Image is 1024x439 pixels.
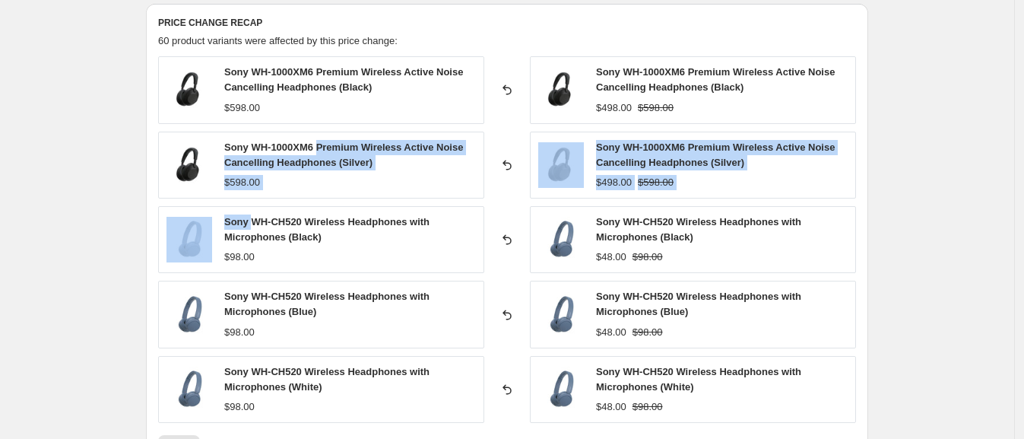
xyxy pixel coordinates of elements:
span: Sony WH-1000XM6 Premium Wireless Active Noise Cancelling Headphones (Silver) [596,142,835,168]
div: $498.00 [596,175,632,190]
span: Sony WH-CH520 Wireless Headphones with Microphones (White) [224,366,430,393]
img: WH1000XM6-BLK_80x.jpg [166,67,212,113]
div: $598.00 [224,175,260,190]
img: WH1000XM6-BLK_80x.jpg [538,142,584,188]
h6: PRICE CHANGE RECAP [158,17,856,29]
div: $98.00 [224,250,255,265]
div: $98.00 [224,325,255,340]
strike: $598.00 [638,100,674,116]
span: Sony WH-1000XM6 Premium Wireless Active Noise Cancelling Headphones (Black) [224,66,463,93]
span: Sony WH-CH520 Wireless Headphones with Microphones (Blue) [224,291,430,317]
img: medium_e924a85e-9d96-4d03-846f-a5e9492a61c6_80x.jpg [166,292,212,338]
img: medium_e924a85e-9d96-4d03-846f-a5e9492a61c6_80x.jpg [166,217,212,262]
span: Sony WH-1000XM6 Premium Wireless Active Noise Cancelling Headphones (Silver) [224,142,463,168]
img: medium_e924a85e-9d96-4d03-846f-a5e9492a61c6_80x.jpg [538,292,584,338]
div: $598.00 [224,100,260,116]
div: $98.00 [224,399,255,415]
img: medium_e924a85e-9d96-4d03-846f-a5e9492a61c6_80x.jpg [538,367,584,412]
div: $48.00 [596,399,626,415]
strike: $98.00 [632,250,663,265]
span: Sony WH-CH520 Wireless Headphones with Microphones (Black) [224,216,430,243]
strike: $598.00 [638,175,674,190]
strike: $98.00 [632,325,663,340]
div: $48.00 [596,325,626,340]
span: Sony WH-1000XM6 Premium Wireless Active Noise Cancelling Headphones (Black) [596,66,835,93]
img: medium_e924a85e-9d96-4d03-846f-a5e9492a61c6_80x.jpg [166,367,212,412]
span: Sony WH-CH520 Wireless Headphones with Microphones (Blue) [596,291,801,317]
span: 60 product variants were affected by this price change: [158,35,398,46]
img: WH1000XM6-BLK_80x.jpg [166,142,212,188]
img: medium_e924a85e-9d96-4d03-846f-a5e9492a61c6_80x.jpg [538,217,584,262]
img: WH1000XM6-BLK_80x.jpg [538,67,584,113]
strike: $98.00 [632,399,663,415]
div: $48.00 [596,250,626,265]
div: $498.00 [596,100,632,116]
span: Sony WH-CH520 Wireless Headphones with Microphones (Black) [596,216,801,243]
span: Sony WH-CH520 Wireless Headphones with Microphones (White) [596,366,801,393]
